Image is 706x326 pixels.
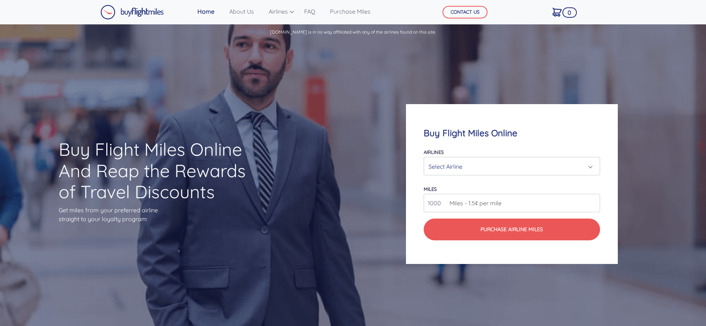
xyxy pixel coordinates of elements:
img: Cart [552,8,562,17]
a: Purchase Miles [327,4,373,19]
a: FAQ [301,4,318,19]
label: Airlines [424,149,444,155]
button: CONTACT US [442,6,488,18]
button: Purchase Airline Miles [424,219,600,240]
div: Select Airline [428,159,590,174]
span: 0 [562,7,577,18]
label: miles [424,186,437,192]
h4: Buy Flight Miles Online [424,128,600,138]
p: Get miles from your preferred airline straight to your loyalty program [59,206,259,223]
a: Buy Flight Miles Logo [100,3,164,21]
img: Buy Flight Miles Logo [100,5,164,20]
a: 0 [550,4,565,20]
a: About Us [226,4,257,19]
a: Airlines [266,4,292,19]
a: Home [194,4,217,19]
button: Select Airline [424,157,600,175]
span: Miles - 1.5¢ per mile [446,199,502,207]
h1: Buy Flight Miles Online And Reap the Rewards of Travel Discounts [59,139,259,203]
